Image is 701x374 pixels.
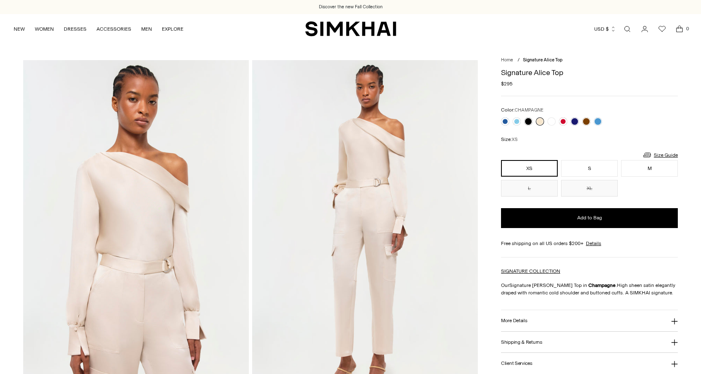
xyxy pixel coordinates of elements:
[319,4,383,10] a: Discover the new Fall Collection
[501,57,678,64] nav: breadcrumbs
[594,20,616,38] button: USD $
[501,361,532,366] h3: Client Services
[684,25,691,32] span: 0
[501,136,518,143] label: Size:
[501,353,678,374] button: Client Services
[501,160,558,177] button: XS
[14,20,25,38] a: NEW
[162,20,183,38] a: EXPLORE
[501,310,678,331] button: More Details
[619,21,636,37] a: Open search modal
[501,282,678,296] p: Our Signature [PERSON_NAME] Top in . High sheen satin elegantly draped with romantic cold shoulde...
[512,137,518,142] span: XS
[523,57,563,63] span: Signature Alice Top
[501,268,560,274] a: SIGNATURE COLLECTION
[501,332,678,353] button: Shipping & Returns
[501,80,513,87] span: $295
[561,160,618,177] button: S
[588,282,616,288] strong: Champagne
[35,20,54,38] a: WOMEN
[501,208,678,228] button: Add to Bag
[64,20,87,38] a: DRESSES
[501,340,542,345] h3: Shipping & Returns
[515,107,543,113] span: CHAMPAGNE
[501,57,513,63] a: Home
[501,69,678,76] h1: Signature Alice Top
[621,160,678,177] button: M
[141,20,152,38] a: MEN
[501,240,678,247] div: Free shipping on all US orders $200+
[654,21,670,37] a: Wishlist
[636,21,653,37] a: Go to the account page
[586,240,601,247] a: Details
[501,180,558,197] button: L
[305,21,396,37] a: SIMKHAI
[501,318,527,323] h3: More Details
[518,57,520,64] div: /
[96,20,131,38] a: ACCESSORIES
[642,150,678,160] a: Size Guide
[561,180,618,197] button: XL
[671,21,688,37] a: Open cart modal
[577,214,602,221] span: Add to Bag
[501,106,543,114] label: Color:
